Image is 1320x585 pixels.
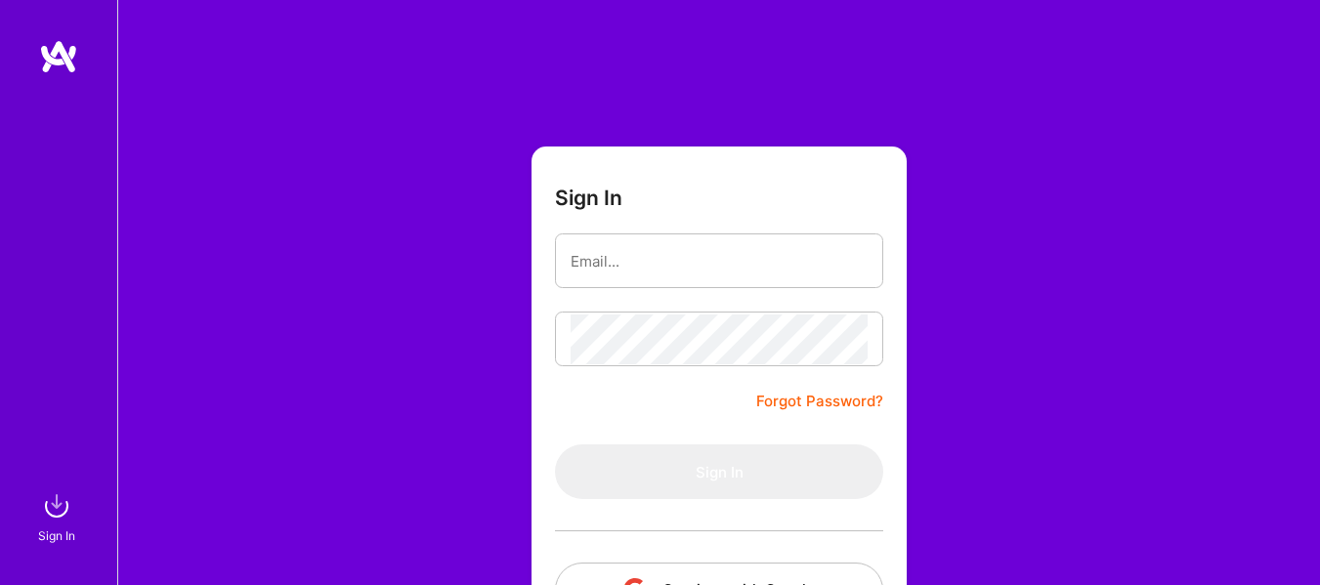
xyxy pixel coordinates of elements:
h3: Sign In [555,186,622,210]
img: logo [39,39,78,74]
input: Email... [571,236,868,286]
div: Sign In [38,525,75,546]
button: Sign In [555,444,883,499]
img: sign in [37,486,76,525]
a: sign inSign In [41,486,76,546]
a: Forgot Password? [756,390,883,413]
